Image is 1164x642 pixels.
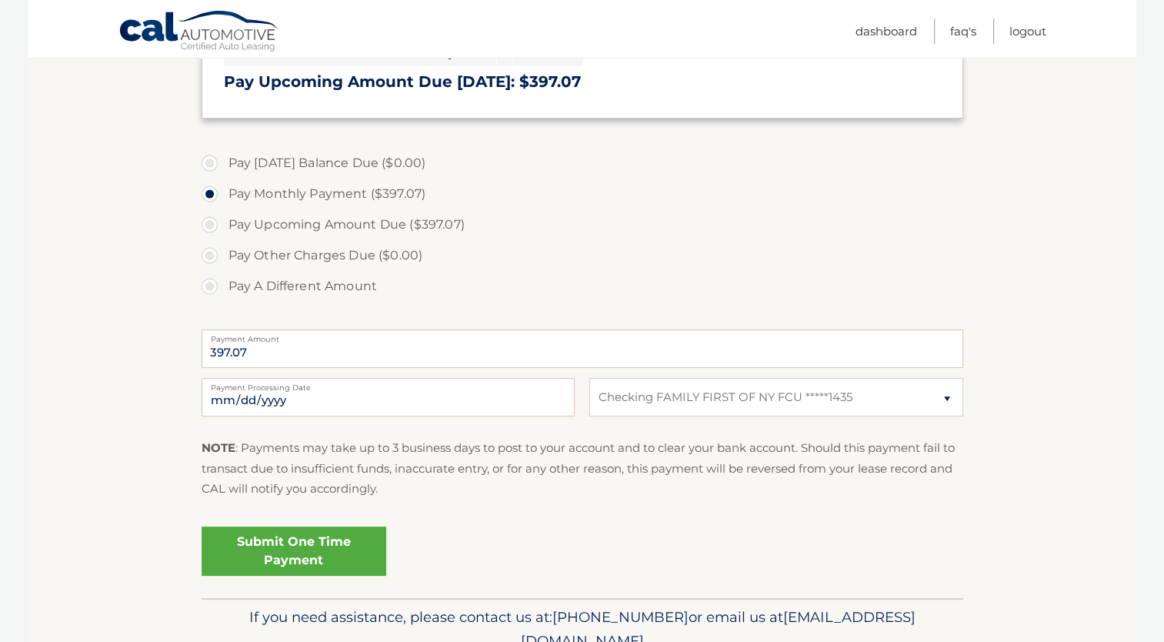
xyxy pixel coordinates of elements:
[552,608,689,626] span: [PHONE_NUMBER]
[202,438,963,499] p: : Payments may take up to 3 business days to post to your account and to clear your bank account....
[202,440,235,455] strong: NOTE
[224,72,941,92] h3: Pay Upcoming Amount Due [DATE]: $397.07
[202,240,963,271] label: Pay Other Charges Due ($0.00)
[202,329,963,368] input: Payment Amount
[202,527,386,576] a: Submit One Time Payment
[118,10,280,55] a: Cal Automotive
[202,271,963,302] label: Pay A Different Amount
[202,329,963,342] label: Payment Amount
[950,18,976,44] a: FAQ's
[202,209,963,240] label: Pay Upcoming Amount Due ($397.07)
[202,179,963,209] label: Pay Monthly Payment ($397.07)
[202,378,575,390] label: Payment Processing Date
[202,378,575,416] input: Payment Date
[202,148,963,179] label: Pay [DATE] Balance Due ($0.00)
[855,18,917,44] a: Dashboard
[1009,18,1046,44] a: Logout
